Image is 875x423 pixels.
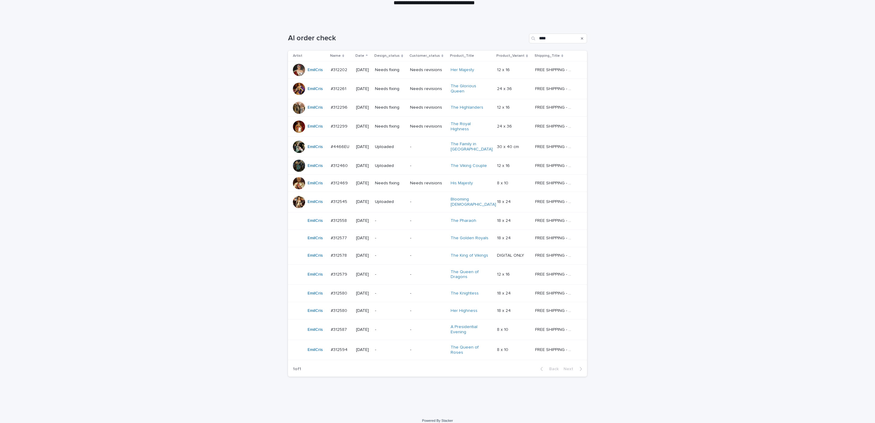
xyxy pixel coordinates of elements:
[308,236,323,241] a: EmilCris
[308,124,323,129] a: EmilCris
[356,308,370,313] p: [DATE]
[356,272,370,277] p: [DATE]
[496,52,524,59] p: Product_Variant
[308,272,323,277] a: EmilCris
[375,67,405,73] p: Needs fixing
[308,327,323,332] a: EmilCris
[356,124,370,129] p: [DATE]
[451,197,496,207] a: Blooming [DEMOGRAPHIC_DATA]
[535,85,574,92] p: FREE SHIPPING - preview in 1-2 business days, after your approval delivery will take 5-10 b.d.
[410,327,446,332] p: -
[410,218,446,223] p: -
[535,290,574,296] p: FREE SHIPPING - preview in 1-2 business days, after your approval delivery will take 5-10 b.d.
[331,143,351,150] p: #4466EU
[356,181,370,186] p: [DATE]
[535,198,574,204] p: FREE SHIPPING - preview in 1-2 business days, after your approval delivery will take 5-10 b.d.
[564,367,577,371] span: Next
[410,236,446,241] p: -
[497,290,512,296] p: 18 x 24
[375,144,405,150] p: Uploaded
[497,123,513,129] p: 24 x 36
[497,198,512,204] p: 18 x 24
[308,218,323,223] a: EmilCris
[375,327,405,332] p: -
[410,181,446,186] p: Needs revisions
[375,308,405,313] p: -
[308,253,323,258] a: EmilCris
[288,192,587,212] tr: EmilCris #312545#312545 [DATE]Uploaded-Blooming [DEMOGRAPHIC_DATA] 18 x 2418 x 24 FREE SHIPPING -...
[451,253,488,258] a: The King of Vikings
[561,366,587,372] button: Next
[410,347,446,352] p: -
[331,271,348,277] p: #312579
[288,79,587,99] tr: EmilCris #312261#312261 [DATE]Needs fixingNeeds revisionsThe Glorious Queen 24 x 3624 x 36 FREE S...
[375,163,405,168] p: Uploaded
[356,347,370,352] p: [DATE]
[308,291,323,296] a: EmilCris
[288,264,587,285] tr: EmilCris #312579#312579 [DATE]--The Queen of Dragons 12 x 1612 x 16 FREE SHIPPING - preview in 1-...
[535,66,574,73] p: FREE SHIPPING - preview in 1-2 business days, after your approval delivery will take 5-10 b.d.
[356,236,370,241] p: [DATE]
[451,181,473,186] a: His Majesty
[535,326,574,332] p: FREE SHIPPING - preview in 1-2 business days, after your approval delivery will take 5-10 b.d.
[375,291,405,296] p: -
[535,366,561,372] button: Back
[497,162,511,168] p: 12 x 16
[410,105,446,110] p: Needs revisions
[331,252,348,258] p: #312578
[535,104,574,110] p: FREE SHIPPING - preview in 1-2 business days, after your approval delivery will take 5-10 b.d.
[374,52,400,59] p: Design_status
[288,320,587,340] tr: EmilCris #312587#312587 [DATE]--A Presidential Evening 8 x 108 x 10 FREE SHIPPING - preview in 1-...
[308,308,323,313] a: EmilCris
[535,143,574,150] p: FREE SHIPPING - preview in 1-2 business days, after your approval delivery will take 6-10 busines...
[410,253,446,258] p: -
[451,142,493,152] a: The Family in [GEOGRAPHIC_DATA]
[422,419,453,422] a: Powered By Stacker
[293,52,302,59] p: Artist
[375,272,405,277] p: -
[410,86,446,92] p: Needs revisions
[497,307,512,313] p: 18 x 24
[451,218,476,223] a: The Pharaoh
[356,253,370,258] p: [DATE]
[356,291,370,296] p: [DATE]
[288,137,587,157] tr: EmilCris #4466EU#4466EU [DATE]Uploaded-The Family in [GEOGRAPHIC_DATA] 30 x 40 cm30 x 40 cm FREE ...
[288,247,587,264] tr: EmilCris #312578#312578 [DATE]--The King of Vikings DIGITAL ONLYDIGITAL ONLY FREE SHIPPING - prev...
[451,345,489,355] a: The Queen of Roses
[331,162,349,168] p: #312460
[497,217,512,223] p: 18 x 24
[535,252,574,258] p: FREE SHIPPING - preview in 1-2 business days, after your approval delivery will take 5-10 b.d.
[355,52,364,59] p: Date
[288,61,587,79] tr: EmilCris #312202#312202 [DATE]Needs fixingNeeds revisionsHer Majesty 12 x 1612 x 16 FREE SHIPPING...
[375,105,405,110] p: Needs fixing
[308,67,323,73] a: EmilCris
[308,347,323,352] a: EmilCris
[375,347,405,352] p: -
[497,326,510,332] p: 8 x 10
[331,234,348,241] p: #312577
[331,326,348,332] p: #312587
[535,217,574,223] p: FREE SHIPPING - preview in 1-2 business days, after your approval delivery will take 5-10 b.d.
[497,104,511,110] p: 12 x 16
[410,272,446,277] p: -
[451,236,488,241] a: The Golden Royals
[451,84,489,94] a: The Glorious Queen
[410,144,446,150] p: -
[375,218,405,223] p: -
[497,66,511,73] p: 12 x 16
[308,105,323,110] a: EmilCris
[356,144,370,150] p: [DATE]
[410,67,446,73] p: Needs revisions
[535,307,574,313] p: FREE SHIPPING - preview in 1-2 business days, after your approval delivery will take 5-10 b.d.
[356,67,370,73] p: [DATE]
[288,212,587,230] tr: EmilCris #312558#312558 [DATE]--The Pharaoh 18 x 2418 x 24 FREE SHIPPING - preview in 1-2 busines...
[288,340,587,360] tr: EmilCris #312594#312594 [DATE]--The Queen of Roses 8 x 108 x 10 FREE SHIPPING - preview in 1-2 bu...
[356,105,370,110] p: [DATE]
[497,85,513,92] p: 24 x 36
[535,271,574,277] p: FREE SHIPPING - preview in 1-2 business days, after your approval delivery will take 5-10 b.d.
[410,308,446,313] p: -
[331,217,348,223] p: #312558
[451,308,477,313] a: Her Highness
[288,99,587,116] tr: EmilCris #312296#312296 [DATE]Needs fixingNeeds revisionsThe Highlanders 12 x 1612 x 16 FREE SHIP...
[497,143,520,150] p: 30 x 40 cm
